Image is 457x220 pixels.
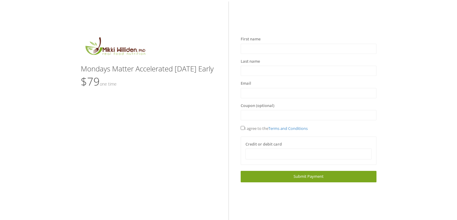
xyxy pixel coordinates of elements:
[268,126,308,131] a: Terms and Conditions
[241,126,308,131] span: I agree to the
[241,80,251,86] label: Email
[294,174,324,179] span: Submit Payment
[81,74,117,89] span: $79
[100,81,117,87] small: One time
[249,152,368,157] iframe: Secure card payment input frame
[241,103,274,109] label: Coupon (optional)
[241,36,260,42] label: First name
[241,58,260,64] label: Last name
[241,171,376,182] a: Submit Payment
[81,65,217,73] h3: Mondays Matter Accelerated [DATE] Early
[245,141,282,147] label: Credit or debit card
[81,36,149,59] img: MikkiLogoMain.png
